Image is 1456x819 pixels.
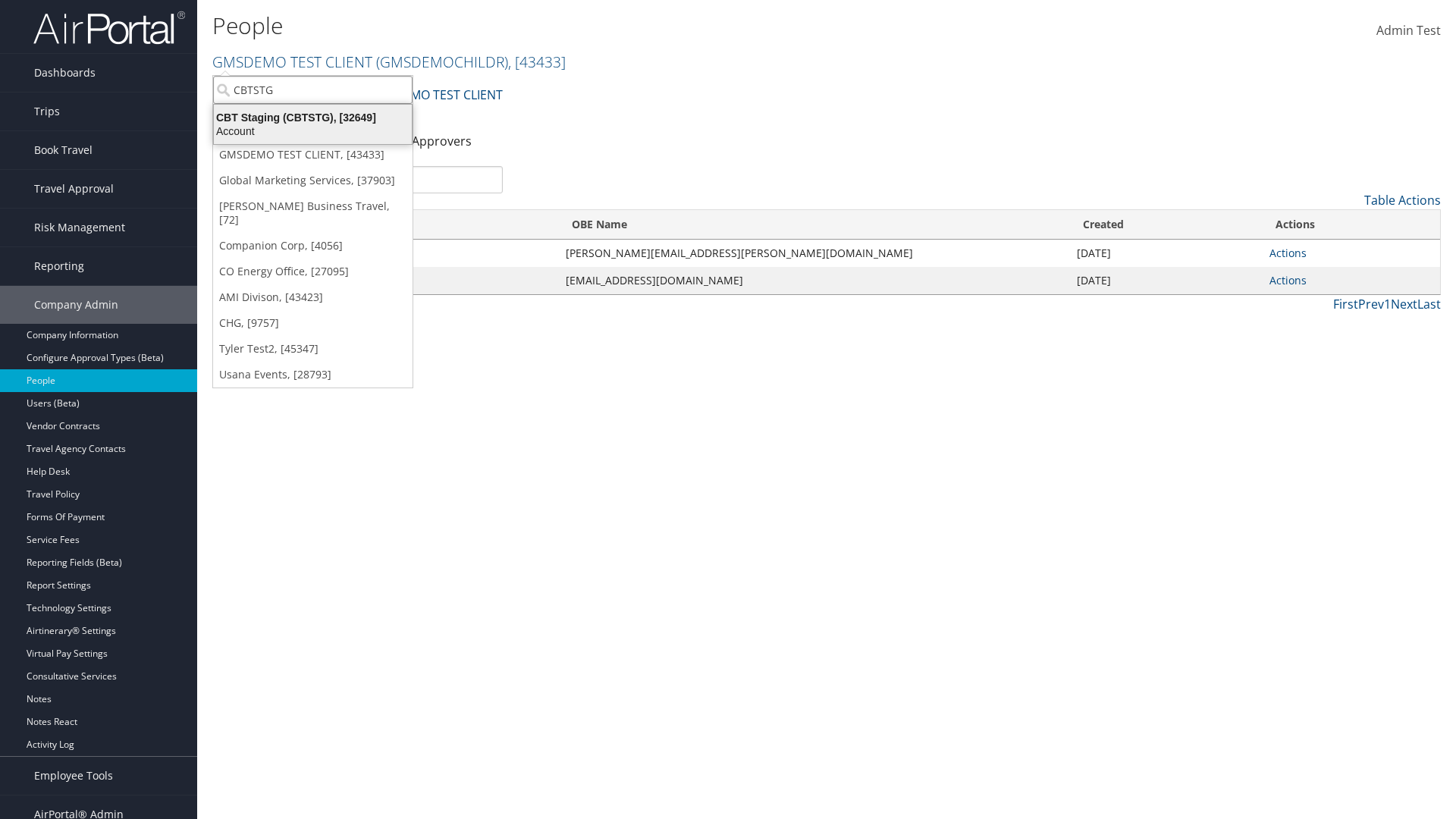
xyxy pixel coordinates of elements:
[558,240,1068,267] td: [PERSON_NAME][EMAIL_ADDRESS][PERSON_NAME][DOMAIN_NAME]
[1269,246,1307,260] a: Actions
[368,80,503,110] a: GMSDEMO TEST CLIENT
[213,76,413,104] input: Search Accounts
[1384,296,1391,312] a: 1
[558,267,1068,294] td: [EMAIL_ADDRESS][DOMAIN_NAME]
[1069,210,1262,240] th: Created: activate to sort column ascending
[1262,210,1440,240] th: Actions
[1269,273,1307,287] a: Actions
[213,193,413,233] a: [PERSON_NAME] Business Travel, [72]
[1358,296,1384,312] a: Prev
[558,210,1068,240] th: OBE Name: activate to sort column ascending
[412,133,472,149] a: Approvers
[213,142,413,168] a: GMSDEMO TEST CLIENT, [43433]
[33,10,185,45] img: airportal-logo.png
[1333,296,1358,312] a: First
[34,54,96,92] span: Dashboards
[34,286,118,324] span: Company Admin
[508,52,566,72] span: , [ 43433 ]
[34,131,93,169] span: Book Travel
[213,336,413,362] a: Tyler Test2, [45347]
[1069,267,1262,294] td: [DATE]
[213,233,413,259] a: Companion Corp, [4056]
[213,284,413,310] a: AMI Divison, [43423]
[205,124,421,138] div: Account
[1376,8,1441,55] a: Admin Test
[1364,192,1441,209] a: Table Actions
[34,93,60,130] span: Trips
[1376,22,1441,39] span: Admin Test
[34,247,84,285] span: Reporting
[34,757,113,795] span: Employee Tools
[205,111,421,124] div: CBT Staging (CBTSTG), [32649]
[376,52,508,72] span: ( GMSDEMOCHILDR )
[213,310,413,336] a: CHG, [9757]
[1391,296,1417,312] a: Next
[34,209,125,246] span: Risk Management
[1417,296,1441,312] a: Last
[213,259,413,284] a: CO Energy Office, [27095]
[212,10,1031,42] h1: People
[1069,240,1262,267] td: [DATE]
[213,168,413,193] a: Global Marketing Services, [37903]
[212,52,566,72] a: GMSDEMO TEST CLIENT
[213,362,413,388] a: Usana Events, [28793]
[34,170,114,208] span: Travel Approval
